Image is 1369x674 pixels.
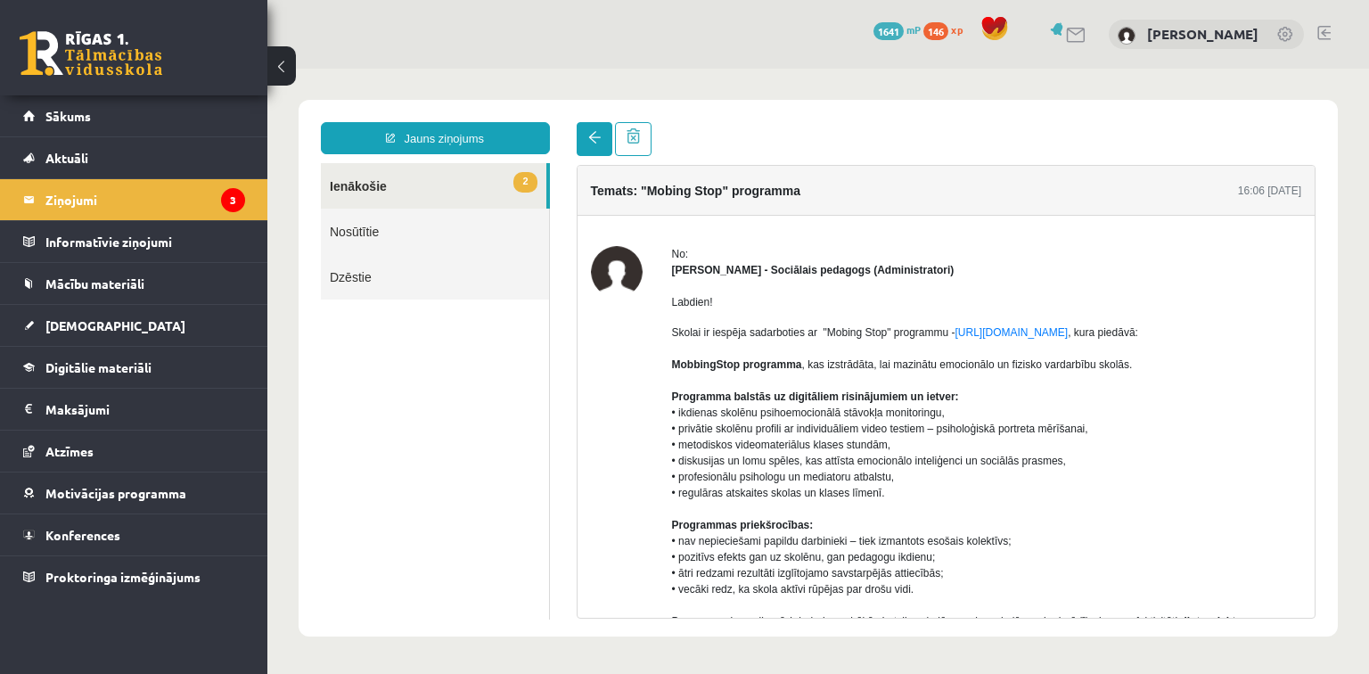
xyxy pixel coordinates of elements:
a: [URL][DOMAIN_NAME] [688,258,801,270]
a: Aktuāli [23,137,245,178]
legend: Informatīvie ziņojumi [45,221,245,262]
strong: [PERSON_NAME] - Sociālais pedagogs (Administratori) [405,195,687,208]
a: Konferences [23,514,245,555]
a: Dzēstie [53,185,282,231]
a: Digitālie materiāli [23,347,245,388]
i: 3 [221,188,245,212]
span: Atzīmes [45,443,94,459]
div: 16:06 [DATE] [971,114,1034,130]
a: Nosūtītie [53,140,282,185]
a: Mācību materiāli [23,263,245,304]
a: Proktoringa izmēģinājums [23,556,245,597]
span: Sākums [45,108,91,124]
span: 1641 [873,22,904,40]
legend: Maksājumi [45,389,245,430]
h4: Temats: "Mobing Stop" programma [324,115,533,129]
a: 2Ienākošie [53,95,279,140]
span: mP [906,22,921,37]
b: Programmas priekšrocības: [405,450,546,463]
span: 146 [923,22,948,40]
a: Jauns ziņojums [53,53,283,86]
a: Ziņojumi3 [23,179,245,220]
a: Motivācijas programma [23,473,245,514]
a: Sākums [23,95,245,136]
img: Viktorija Bērziņa [1118,27,1135,45]
a: Atzīmes [23,431,245,472]
a: Rīgas 1. Tālmācības vidusskola [20,31,162,76]
a: [DEMOGRAPHIC_DATA] [23,305,245,346]
a: 1641 mP [873,22,921,37]
span: xp [951,22,963,37]
legend: Ziņojumi [45,179,245,220]
a: [PERSON_NAME] [1147,25,1258,43]
span: Motivācijas programma [45,485,186,501]
a: 146 xp [923,22,971,37]
span: Aktuāli [45,150,88,166]
b: Programma balstās uz digitāliem risinājumiem un ietver: [405,322,692,334]
span: Mācību materiāli [45,275,144,292]
b: MobbingStop programma [405,290,535,302]
div: No: [405,177,1035,193]
span: 2 [246,103,269,124]
a: Maksājumi [23,389,245,430]
p: Skolai ir iespēja sadarboties ar "Mobing Stop" programmu - , kura piedāvā: , kas izstrādāta, lai ... [405,256,1035,625]
span: [DEMOGRAPHIC_DATA] [45,317,185,333]
span: Konferences [45,527,120,543]
img: Dagnija Gaubšteina - Sociālais pedagogs [324,177,375,229]
a: Informatīvie ziņojumi [23,221,245,262]
span: Proktoringa izmēģinājums [45,569,201,585]
p: Labdien! [405,226,1035,242]
span: Digitālie materiāli [45,359,152,375]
